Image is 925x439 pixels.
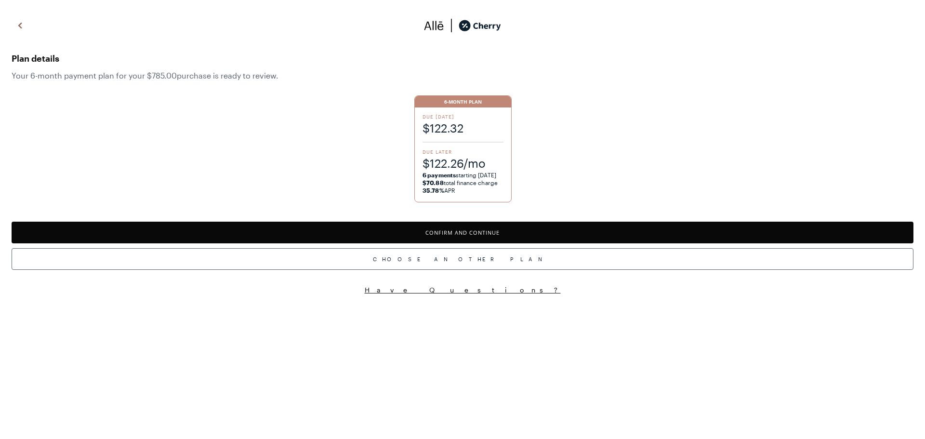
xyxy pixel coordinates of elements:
div: Choose Another Plan [12,248,913,270]
span: Due Later [423,148,503,155]
img: svg%3e [14,18,26,33]
div: 6-Month Plan [415,96,511,107]
span: starting [DATE] [423,172,496,178]
img: cherry_black_logo-DrOE_MJI.svg [459,18,501,33]
strong: 6 payments [423,172,456,178]
span: Due [DATE] [423,113,503,120]
img: svg%3e [424,18,444,33]
span: $122.32 [423,120,503,136]
strong: $70.88 [423,179,443,186]
span: Plan details [12,51,913,66]
span: Your 6 -month payment plan for your $785.00 purchase is ready to review. [12,71,913,80]
span: $122.26/mo [423,155,503,171]
img: svg%3e [444,18,459,33]
button: Confirm and Continue [12,222,913,243]
span: APR [423,187,455,194]
strong: 35.78% [423,187,444,194]
span: total finance charge [423,179,498,186]
button: Have Questions? [12,285,913,294]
